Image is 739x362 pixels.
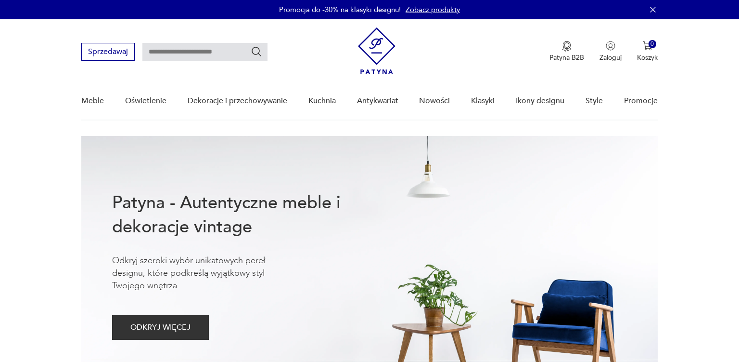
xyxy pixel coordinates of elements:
p: Promocja do -30% na klasyki designu! [279,5,401,14]
button: Patyna B2B [549,41,584,62]
h1: Patyna - Autentyczne meble i dekoracje vintage [112,191,372,239]
a: ODKRYJ WIĘCEJ [112,325,209,332]
button: 0Koszyk [637,41,658,62]
a: Zobacz produkty [406,5,460,14]
a: Promocje [624,82,658,120]
a: Ikony designu [516,82,564,120]
p: Odkryj szeroki wybór unikatowych pereł designu, które podkreślą wyjątkowy styl Twojego wnętrza. [112,255,295,292]
button: Szukaj [251,46,262,57]
div: 0 [649,40,657,48]
a: Antykwariat [357,82,398,120]
a: Dekoracje i przechowywanie [188,82,287,120]
p: Koszyk [637,53,658,62]
a: Nowości [419,82,450,120]
a: Sprzedawaj [81,49,135,56]
img: Ikonka użytkownika [606,41,615,51]
a: Meble [81,82,104,120]
a: Style [586,82,603,120]
a: Ikona medaluPatyna B2B [549,41,584,62]
button: Zaloguj [599,41,622,62]
a: Klasyki [471,82,495,120]
button: Sprzedawaj [81,43,135,61]
a: Oświetlenie [125,82,166,120]
img: Ikona medalu [562,41,572,52]
img: Patyna - sklep z meblami i dekoracjami vintage [358,27,395,74]
button: ODKRYJ WIĘCEJ [112,315,209,340]
img: Ikona koszyka [643,41,652,51]
a: Kuchnia [308,82,336,120]
p: Zaloguj [599,53,622,62]
p: Patyna B2B [549,53,584,62]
